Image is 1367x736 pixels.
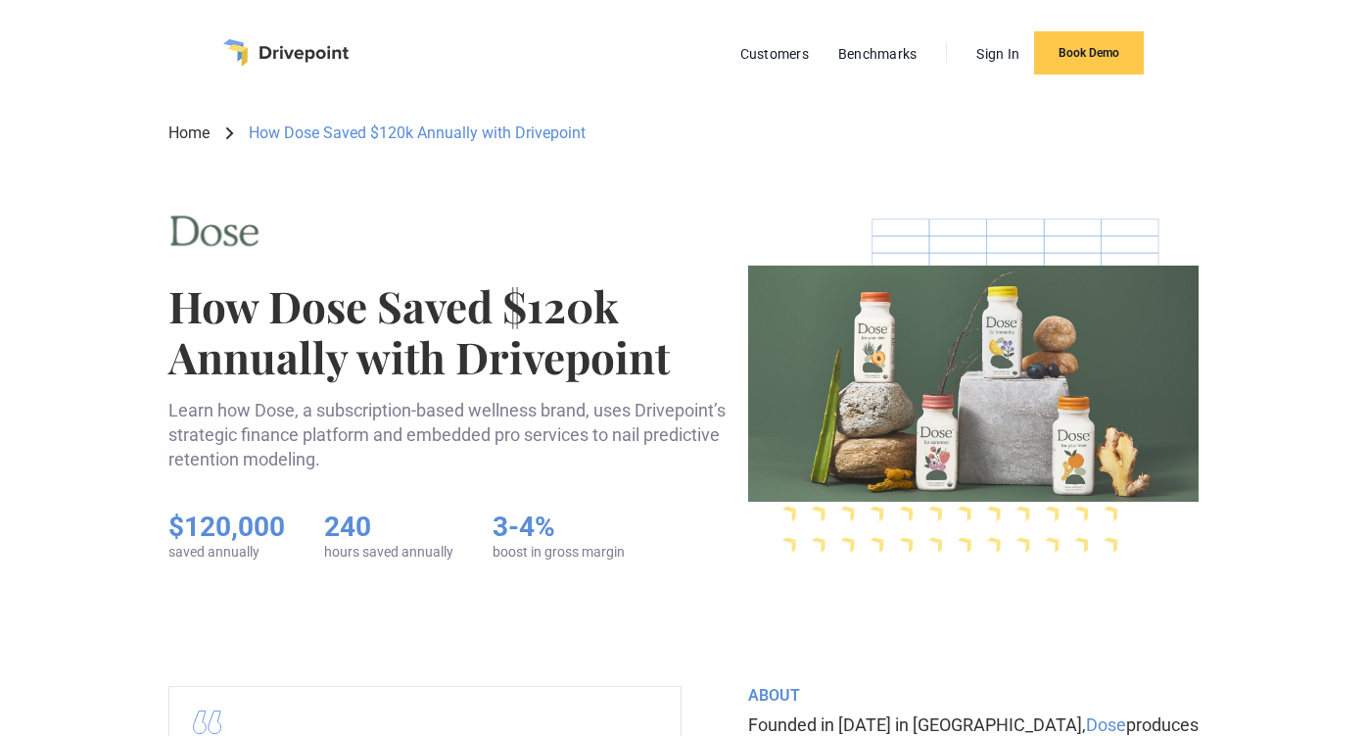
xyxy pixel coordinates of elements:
a: Home [168,123,210,144]
h5: 240 [324,511,453,544]
div: saved annually [168,544,285,561]
div: hours saved annually [324,544,453,561]
a: Sign In [966,41,1029,67]
a: Book Demo [1034,31,1144,74]
div: boost in gross margin [493,544,625,561]
p: Learn how Dose, a subscription-based wellness brand, uses Drivepoint’s strategic finance platform... [168,398,732,472]
h5: $120,000 [168,511,285,544]
h5: 3-4% [493,511,625,544]
a: Benchmarks [828,41,927,67]
a: home [223,39,349,67]
h1: How Dose Saved $120k Annually with Drivepoint [168,280,732,382]
a: Dose [1086,714,1126,735]
a: Customers [731,41,819,67]
h6: ABOUT [748,686,1200,705]
div: How Dose Saved $120k Annually with Drivepoint [249,123,586,144]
